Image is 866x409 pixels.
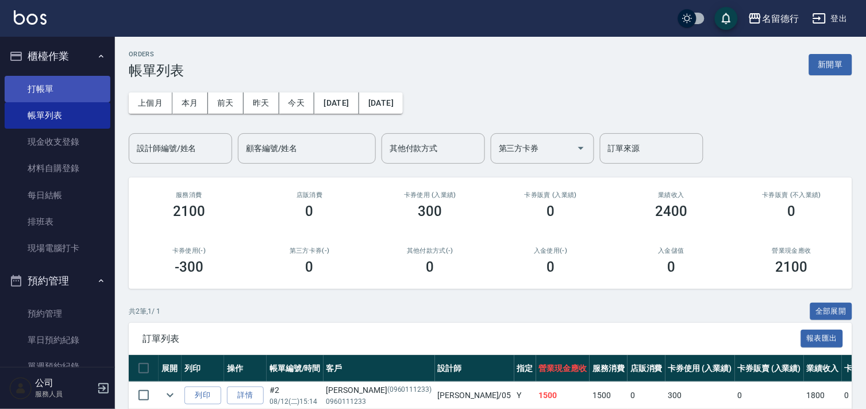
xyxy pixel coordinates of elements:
button: 報表匯出 [801,330,844,348]
h2: 店販消費 [263,191,356,199]
button: 櫃檯作業 [5,41,110,71]
h3: 0 [306,203,314,219]
h3: 0 [426,259,434,275]
h2: ORDERS [129,51,184,58]
a: 排班表 [5,209,110,235]
button: save [715,7,738,30]
h3: 0 [546,259,555,275]
h3: 2400 [655,203,687,219]
button: 全部展開 [810,303,853,321]
th: 服務消費 [590,355,628,382]
td: [PERSON_NAME] /05 [435,382,514,409]
button: 前天 [208,92,244,114]
th: 展開 [159,355,182,382]
p: (0960111233) [387,384,432,396]
h3: 300 [418,203,442,219]
th: 營業現金應收 [536,355,590,382]
th: 指定 [514,355,536,382]
h2: 入金儲值 [625,247,718,254]
h2: 卡券使用(-) [143,247,236,254]
button: 昨天 [244,92,279,114]
div: 名留德行 [762,11,799,26]
h3: 0 [667,259,675,275]
h2: 卡券使用 (入業績) [384,191,477,199]
button: 列印 [184,387,221,404]
h2: 業績收入 [625,191,718,199]
th: 店販消費 [628,355,665,382]
button: 預約管理 [5,266,110,296]
th: 列印 [182,355,224,382]
td: 300 [665,382,735,409]
h5: 公司 [35,377,94,389]
th: 操作 [224,355,267,382]
p: 服務人員 [35,389,94,399]
h3: 2100 [173,203,205,219]
h3: 服務消費 [143,191,236,199]
button: [DATE] [314,92,359,114]
h2: 卡券販賣 (不入業績) [745,191,838,199]
button: Open [572,139,590,157]
button: 新開單 [809,54,852,75]
th: 業績收入 [804,355,842,382]
td: Y [514,382,536,409]
th: 卡券使用 (入業績) [665,355,735,382]
h2: 第三方卡券(-) [263,247,356,254]
a: 帳單列表 [5,102,110,129]
a: 預約管理 [5,300,110,327]
a: 單日預約紀錄 [5,327,110,353]
td: #2 [267,382,324,409]
th: 帳單編號/時間 [267,355,324,382]
a: 單週預約紀錄 [5,353,110,380]
a: 現場電腦打卡 [5,235,110,261]
button: 名留德行 [744,7,803,30]
button: 今天 [279,92,315,114]
th: 卡券販賣 (入業績) [735,355,805,382]
td: 0 [735,382,805,409]
h3: 0 [306,259,314,275]
p: 0960111233 [326,396,432,407]
td: 0 [628,382,665,409]
td: 1500 [590,382,628,409]
img: Person [9,377,32,400]
a: 詳情 [227,387,264,404]
td: 1800 [804,382,842,409]
h2: 其他付款方式(-) [384,247,477,254]
img: Logo [14,10,47,25]
h2: 營業現金應收 [745,247,838,254]
a: 新開單 [809,59,852,70]
h3: 帳單列表 [129,63,184,79]
td: 1500 [536,382,590,409]
th: 設計師 [435,355,514,382]
h3: 0 [788,203,796,219]
h2: 卡券販賣 (入業績) [504,191,597,199]
a: 材料自購登錄 [5,155,110,182]
th: 客戶 [324,355,435,382]
p: 共 2 筆, 1 / 1 [129,306,160,317]
p: 08/12 (二) 15:14 [270,396,321,407]
button: [DATE] [359,92,403,114]
h3: 2100 [776,259,808,275]
h2: 入金使用(-) [504,247,597,254]
button: 本月 [172,92,208,114]
a: 報表匯出 [801,333,844,344]
button: expand row [161,387,179,404]
a: 打帳單 [5,76,110,102]
button: 上個月 [129,92,172,114]
a: 每日結帳 [5,182,110,209]
h3: -300 [175,259,203,275]
h3: 0 [546,203,555,219]
div: [PERSON_NAME] [326,384,432,396]
span: 訂單列表 [143,333,801,345]
a: 現金收支登錄 [5,129,110,155]
button: 登出 [808,8,852,29]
